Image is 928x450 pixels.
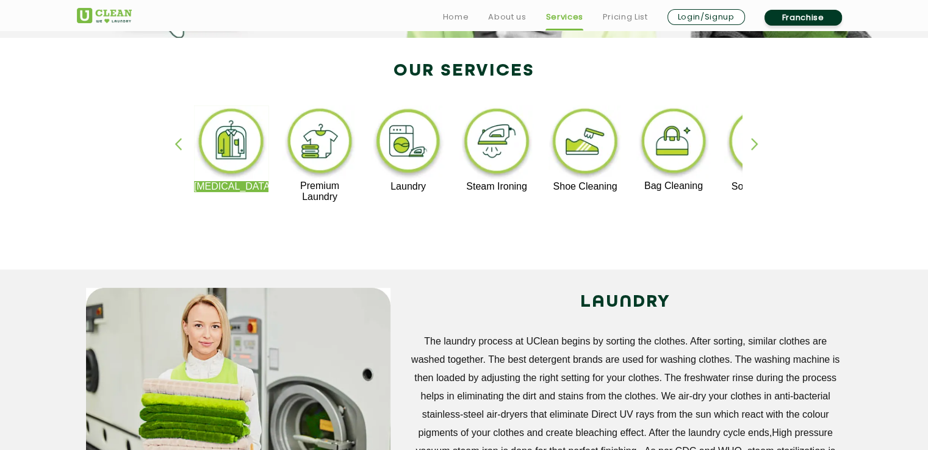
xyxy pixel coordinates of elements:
img: premium_laundry_cleaning_11zon.webp [282,105,358,180]
p: [MEDICAL_DATA] [194,181,269,192]
p: Shoe Cleaning [548,181,623,192]
a: Login/Signup [667,9,745,25]
p: Laundry [371,181,446,192]
p: Sofa Cleaning [724,181,799,192]
img: UClean Laundry and Dry Cleaning [77,8,132,23]
img: bag_cleaning_11zon.webp [636,105,711,180]
a: Franchise [764,10,842,26]
a: About us [488,10,526,24]
a: Home [443,10,469,24]
p: Bag Cleaning [636,180,711,191]
img: sofa_cleaning_11zon.webp [724,105,799,181]
h2: LAUNDRY [409,288,843,317]
img: dry_cleaning_11zon.webp [194,105,269,181]
a: Pricing List [603,10,648,24]
img: steam_ironing_11zon.webp [459,105,534,181]
a: Services [545,10,583,24]
p: Steam Ironing [459,181,534,192]
p: Premium Laundry [282,180,358,202]
img: shoe_cleaning_11zon.webp [548,105,623,181]
img: laundry_cleaning_11zon.webp [371,105,446,181]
